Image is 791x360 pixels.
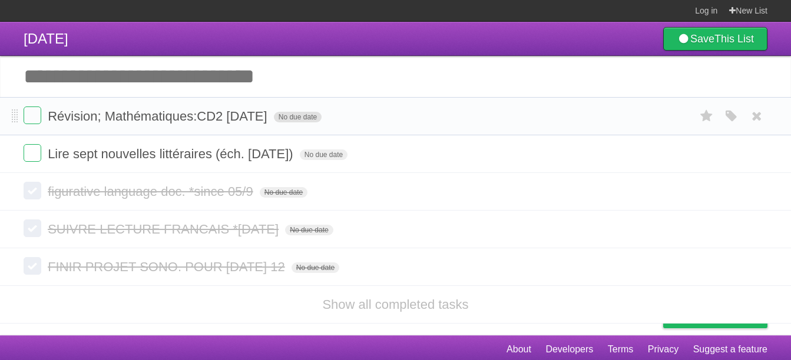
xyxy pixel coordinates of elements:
[696,106,718,126] label: Star task
[714,33,754,45] b: This List
[285,225,333,235] span: No due date
[300,149,347,160] span: No due date
[260,187,307,198] span: No due date
[663,27,767,51] a: SaveThis List
[24,182,41,199] label: Done
[24,257,41,275] label: Done
[24,144,41,162] label: Done
[24,219,41,237] label: Done
[274,112,322,122] span: No due date
[688,307,762,328] span: Buy me a coffee
[48,146,296,161] span: Lire sept nouvelles littéraires (éch. [DATE])
[48,109,270,124] span: Révision; Mathématiques:CD2 [DATE]
[48,222,282,236] span: SUIVRE LECTURE FRANCAIS *[DATE]
[24,31,68,46] span: [DATE]
[292,262,339,273] span: No due date
[322,297,468,312] a: Show all completed tasks
[24,106,41,124] label: Done
[48,259,288,274] span: FINIR PROJET SONO. POUR [DATE] 12
[48,184,256,199] span: figurative language doc. *since 05/9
